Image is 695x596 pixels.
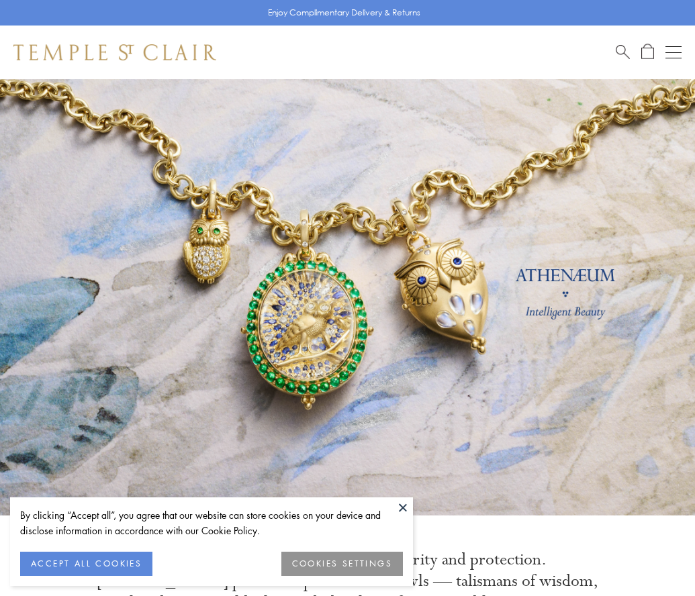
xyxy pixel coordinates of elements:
[20,552,152,576] button: ACCEPT ALL COOKIES
[641,44,654,60] a: Open Shopping Bag
[20,507,403,538] div: By clicking “Accept all”, you agree that our website can store cookies on your device and disclos...
[665,44,682,60] button: Open navigation
[616,44,630,60] a: Search
[268,6,420,19] p: Enjoy Complimentary Delivery & Returns
[281,552,403,576] button: COOKIES SETTINGS
[13,44,216,60] img: Temple St. Clair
